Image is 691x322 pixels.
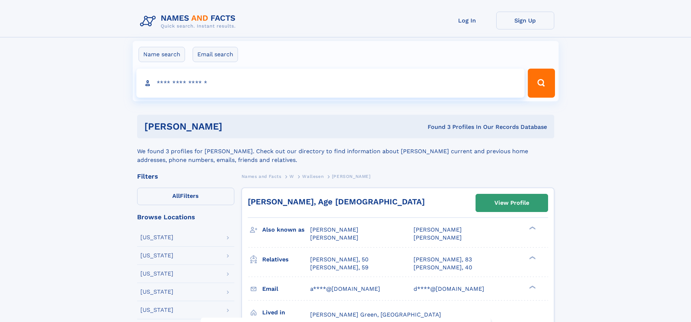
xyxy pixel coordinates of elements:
[242,172,281,181] a: Names and Facts
[414,234,462,241] span: [PERSON_NAME]
[310,256,369,264] a: [PERSON_NAME], 50
[137,12,242,31] img: Logo Names and Facts
[137,173,234,180] div: Filters
[414,264,472,272] a: [PERSON_NAME], 40
[140,289,173,295] div: [US_STATE]
[248,197,425,206] a: [PERSON_NAME], Age [DEMOGRAPHIC_DATA]
[325,123,547,131] div: Found 3 Profiles In Our Records Database
[139,47,185,62] label: Name search
[289,174,294,179] span: W
[144,122,325,131] h1: [PERSON_NAME]
[289,172,294,181] a: W
[310,264,369,272] a: [PERSON_NAME], 59
[140,253,173,258] div: [US_STATE]
[414,256,472,264] a: [PERSON_NAME], 83
[262,283,310,295] h3: Email
[140,235,173,240] div: [US_STATE]
[140,271,173,277] div: [US_STATE]
[310,311,441,318] span: [PERSON_NAME] Green, [GEOGRAPHIC_DATA]
[140,307,173,313] div: [US_STATE]
[527,226,536,231] div: ❯
[494,195,529,211] div: View Profile
[262,306,310,319] h3: Lived in
[137,188,234,205] label: Filters
[136,69,525,98] input: search input
[172,192,180,199] span: All
[137,138,554,164] div: We found 3 profiles for [PERSON_NAME]. Check out our directory to find information about [PERSON_...
[528,69,555,98] button: Search Button
[302,174,324,179] span: Wallesen
[476,194,548,212] a: View Profile
[438,12,496,29] a: Log In
[262,224,310,236] h3: Also known as
[527,285,536,289] div: ❯
[262,253,310,266] h3: Relatives
[527,255,536,260] div: ❯
[137,214,234,220] div: Browse Locations
[496,12,554,29] a: Sign Up
[302,172,324,181] a: Wallesen
[310,234,358,241] span: [PERSON_NAME]
[310,226,358,233] span: [PERSON_NAME]
[414,226,462,233] span: [PERSON_NAME]
[193,47,238,62] label: Email search
[332,174,371,179] span: [PERSON_NAME]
